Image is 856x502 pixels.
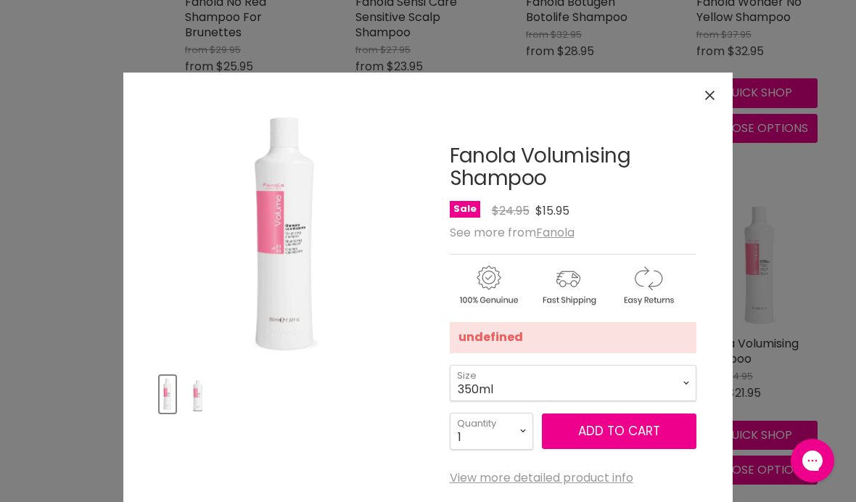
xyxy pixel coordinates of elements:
[492,202,530,219] span: $24.95
[450,201,480,218] span: Sale
[542,413,696,450] button: Add to cart
[450,224,575,241] span: See more from
[536,224,575,241] a: Fanola
[578,422,660,440] span: Add to cart
[783,434,841,487] iframe: Gorgias live chat messenger
[450,413,533,449] select: Quantity
[160,376,176,413] button: Fanola Volumising Shampoo
[161,377,174,411] img: Fanola Volumising Shampoo
[450,322,696,353] div: undefined
[535,202,569,219] span: $15.95
[530,263,606,308] img: shipping.gif
[450,141,630,192] a: Fanola Volumising Shampoo
[238,109,334,361] img: Fanola Volumising Shampoo
[181,377,215,411] img: Fanola Volumising Shampoo
[160,109,412,361] div: Fanola Volumising Shampoo image. Click or Scroll to Zoom.
[450,472,633,485] a: View more detailed product info
[609,263,686,308] img: returns.gif
[180,376,217,413] button: Fanola Volumising Shampoo
[450,263,527,308] img: genuine.gif
[694,80,725,111] button: Close
[157,371,414,413] div: Product thumbnails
